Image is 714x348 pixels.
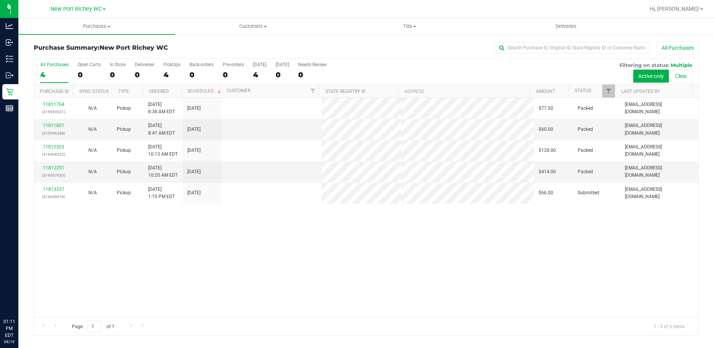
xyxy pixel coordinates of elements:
[625,186,694,200] span: [EMAIL_ADDRESS][DOMAIN_NAME]
[298,62,327,67] div: Needs Review
[187,147,201,154] span: [DATE]
[149,89,169,94] a: Ordered
[657,41,699,54] button: All Purchases
[578,168,593,176] span: Packed
[6,39,13,46] inline-svg: Inbound
[40,89,69,94] a: Purchase ID
[227,88,250,93] a: Customer
[3,339,15,345] p: 08/19
[650,6,699,12] span: Hi, [PERSON_NAME]!
[539,147,556,154] span: $128.00
[6,55,13,63] inline-svg: Inventory
[34,44,255,51] h3: Purchase Summary:
[88,190,97,195] span: Not Applicable
[633,70,669,83] button: Active only
[51,6,102,12] span: New Port Richey WC
[306,85,319,98] a: Filter
[163,70,180,79] div: 4
[18,23,175,30] span: Purchases
[536,89,555,94] a: Amount
[88,127,97,132] span: Not Applicable
[625,101,694,115] span: [EMAIL_ADDRESS][DOMAIN_NAME]
[8,287,31,310] iframe: Resource center
[148,101,175,115] span: [DATE] 8:38 AM EDT
[648,320,691,332] span: 1 - 5 of 5 items
[88,106,97,111] span: Not Applicable
[223,62,244,67] div: Pre-orders
[39,193,69,200] p: (316039978)
[88,148,97,153] span: Not Applicable
[578,105,593,112] span: Packed
[78,62,101,67] div: Open Carts
[3,318,15,339] p: 01:11 PM EDT
[545,23,587,30] span: Deliveries
[88,169,97,174] span: Not Applicable
[148,122,175,137] span: [DATE] 8:41 AM EDT
[39,108,69,115] p: (315994521)
[578,126,593,133] span: Packed
[135,70,154,79] div: 0
[117,189,131,197] span: Pickup
[578,189,599,197] span: Submitted
[118,89,129,94] a: Type
[117,105,131,112] span: Pickup
[6,72,13,79] inline-svg: Outbound
[625,122,694,137] span: [EMAIL_ADDRESS][DOMAIN_NAME]
[88,168,97,176] button: N/A
[670,70,692,83] button: Clear
[621,89,660,94] a: Last Updated By
[43,144,64,150] a: 11812203
[88,189,97,197] button: N/A
[40,70,69,79] div: 4
[187,126,201,133] span: [DATE]
[625,164,694,179] span: [EMAIL_ADDRESS][DOMAIN_NAME]
[43,165,64,171] a: 11812251
[325,89,366,94] a: State Registry ID
[190,70,214,79] div: 0
[110,62,126,67] div: In Store
[43,187,64,192] a: 11813337
[6,88,13,96] inline-svg: Retail
[175,23,331,30] span: Customers
[18,18,175,34] a: Purchases
[253,62,266,67] div: [DATE]
[332,23,488,30] span: Tills
[253,70,266,79] div: 4
[148,186,175,200] span: [DATE] 1:10 PM EDT
[135,62,154,67] div: Deliveries
[578,147,593,154] span: Packed
[625,143,694,158] span: [EMAIL_ADDRESS][DOMAIN_NAME]
[187,105,201,112] span: [DATE]
[332,18,488,34] a: Tills
[78,70,101,79] div: 0
[575,88,591,93] a: Status
[619,62,669,68] span: Filtering on status:
[276,70,289,79] div: 0
[117,168,131,176] span: Pickup
[88,105,97,112] button: N/A
[223,70,244,79] div: 0
[43,123,64,128] a: 11811801
[298,70,327,79] div: 0
[187,189,201,197] span: [DATE]
[110,70,126,79] div: 0
[539,168,556,176] span: $414.00
[276,62,289,67] div: [DATE]
[117,147,131,154] span: Pickup
[6,22,13,30] inline-svg: Analytics
[6,104,13,112] inline-svg: Reports
[539,189,553,197] span: $66.00
[39,151,69,158] p: (316008522)
[539,126,553,133] span: $60.00
[671,62,692,68] span: Multiple
[43,102,64,107] a: 11811764
[187,168,201,176] span: [DATE]
[175,18,332,34] a: Customers
[148,143,178,158] span: [DATE] 10:13 AM EDT
[188,88,222,94] a: Scheduled
[398,85,530,98] th: Address
[40,62,69,67] div: All Purchases
[88,320,101,332] input: 1
[117,126,131,133] span: Pickup
[496,42,649,54] input: Search Purchase ID, Original ID, State Registry ID or Customer Name...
